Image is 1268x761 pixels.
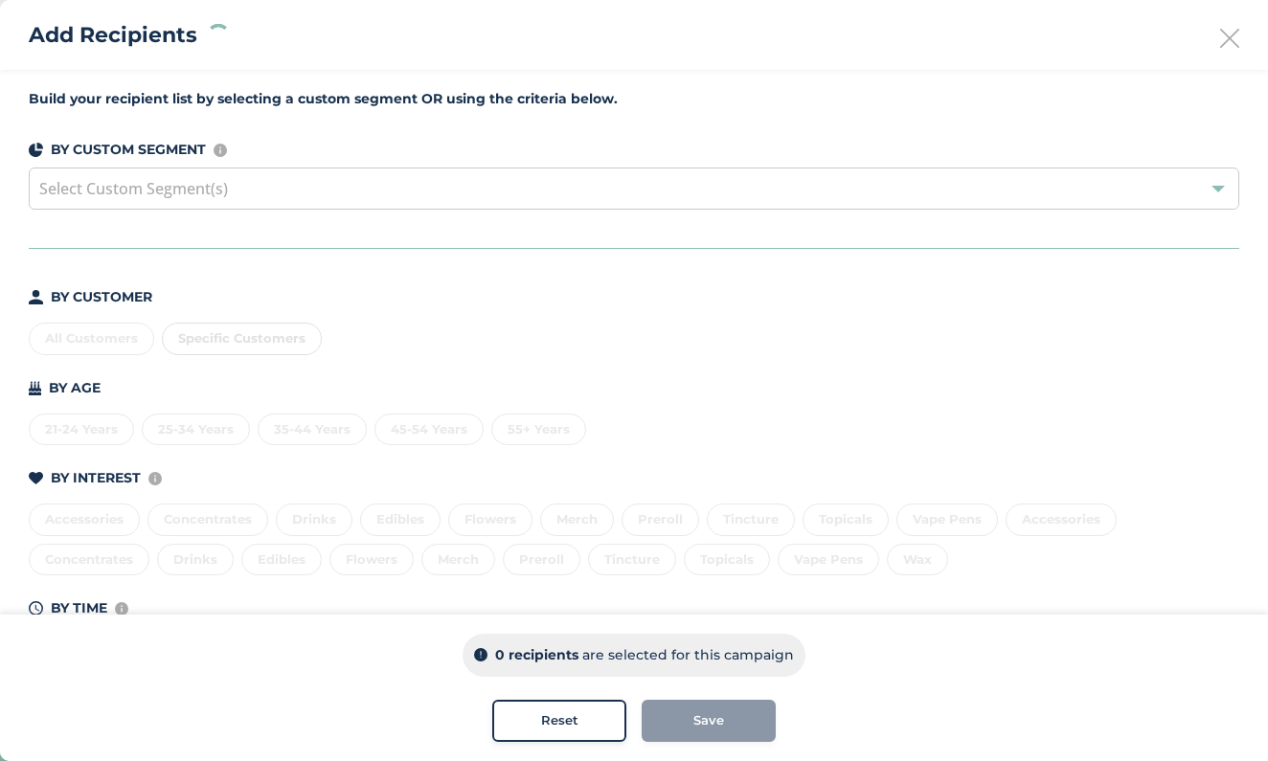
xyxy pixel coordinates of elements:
[492,700,626,742] button: Reset
[29,290,43,304] img: icon-person-dark-ced50e5f.svg
[1172,669,1268,761] iframe: Chat Widget
[51,598,107,618] p: BY TIME
[495,645,578,665] p: 0 recipients
[29,89,1239,109] label: Build your recipient list by selecting a custom segment OR using the criteria below.
[49,378,101,398] p: BY AGE
[29,381,41,395] img: icon-cake-93b2a7b5.svg
[29,19,197,51] h2: Add Recipients
[148,472,162,485] img: icon-info-236977d2.svg
[51,140,206,160] p: BY CUSTOM SEGMENT
[29,601,43,616] img: icon-time-dark-e6b1183b.svg
[29,143,43,157] img: icon-segments-dark-074adb27.svg
[474,649,487,662] img: icon-info-dark-48f6c5f3.svg
[115,602,128,616] img: icon-info-236977d2.svg
[541,711,578,730] span: Reset
[582,645,794,665] p: are selected for this campaign
[214,144,227,157] img: icon-info-236977d2.svg
[29,472,43,485] img: icon-heart-dark-29e6356f.svg
[51,468,141,488] p: BY INTEREST
[39,178,228,199] span: Select Custom Segment(s)
[51,287,152,307] p: BY CUSTOMER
